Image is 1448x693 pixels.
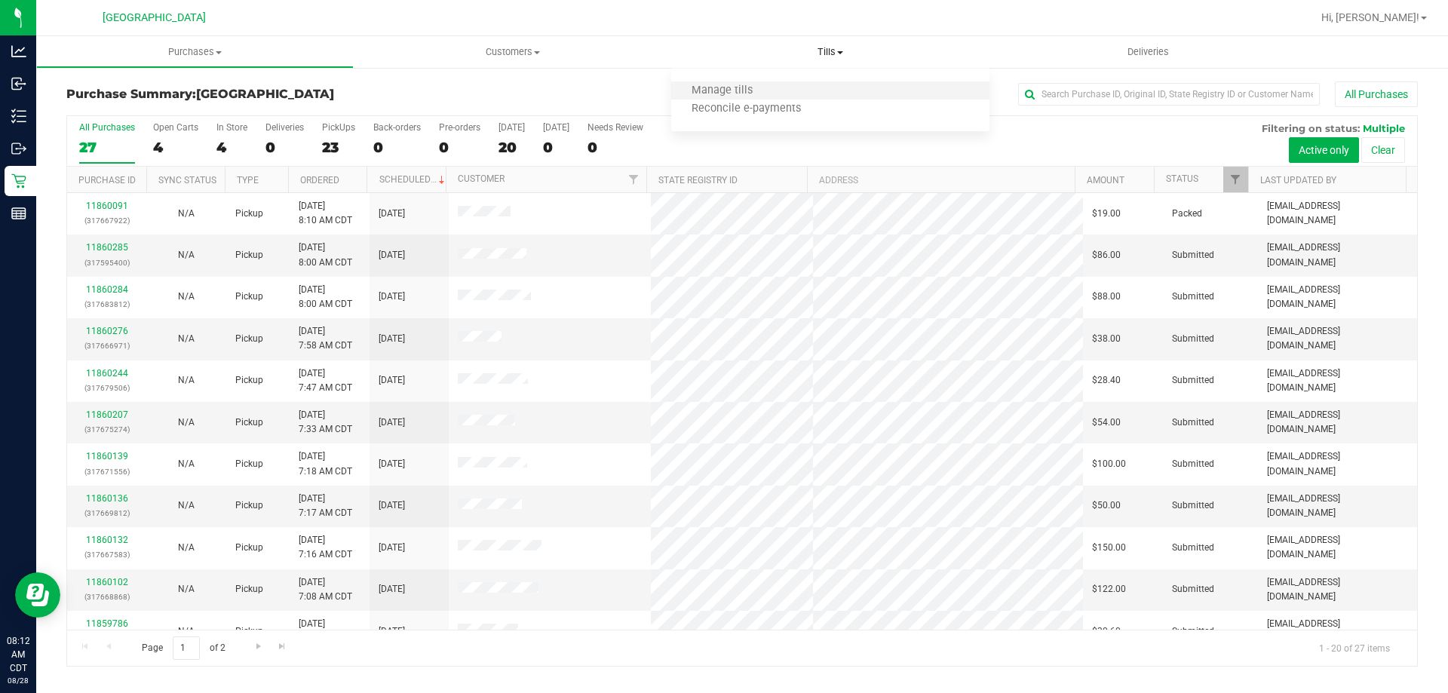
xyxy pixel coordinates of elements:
span: [DATE] 7:17 AM CDT [299,492,352,520]
span: [DATE] [379,457,405,471]
span: $150.00 [1092,541,1126,555]
span: $122.00 [1092,582,1126,596]
span: Deliveries [1107,45,1189,59]
span: Not Applicable [178,291,195,302]
div: 0 [543,139,569,156]
a: 11860136 [86,493,128,504]
span: [DATE] [379,498,405,513]
a: Last Updated By [1260,175,1336,186]
div: All Purchases [79,122,135,133]
span: [DATE] 7:08 AM CDT [299,575,352,604]
span: [DATE] [379,332,405,346]
span: Submitted [1172,290,1214,304]
p: (317595400) [76,256,137,270]
a: Deliveries [989,36,1307,68]
div: 0 [265,139,304,156]
p: (317671556) [76,465,137,479]
span: [EMAIL_ADDRESS][DOMAIN_NAME] [1267,199,1408,228]
div: 0 [587,139,643,156]
span: $100.00 [1092,457,1126,471]
span: Not Applicable [178,375,195,385]
span: [DATE] 8:32 PM CDT [299,617,352,645]
span: [DATE] 8:10 AM CDT [299,199,352,228]
span: Not Applicable [178,626,195,636]
span: 1 - 20 of 27 items [1307,636,1402,659]
a: Amount [1087,175,1124,186]
span: Not Applicable [178,250,195,260]
a: Scheduled [379,174,448,185]
span: Submitted [1172,624,1214,639]
span: Page of 2 [129,636,238,660]
p: (317683812) [76,297,137,311]
div: 0 [373,139,421,156]
a: Go to the next page [247,636,269,657]
span: Submitted [1172,541,1214,555]
p: 08/28 [7,675,29,686]
span: $38.00 [1092,332,1121,346]
a: 11860091 [86,201,128,211]
span: Submitted [1172,498,1214,513]
p: (317668868) [76,590,137,604]
a: 11860285 [86,242,128,253]
span: Pickup [235,541,263,555]
p: 08:12 AM CDT [7,634,29,675]
input: Search Purchase ID, Original ID, State Registry ID or Customer Name... [1018,83,1320,106]
span: [EMAIL_ADDRESS][DOMAIN_NAME] [1267,449,1408,478]
button: N/A [178,332,195,346]
span: Reconcile e-payments [671,103,821,115]
span: Not Applicable [178,208,195,219]
span: Not Applicable [178,500,195,511]
a: State Registry ID [658,175,738,186]
div: Deliveries [265,122,304,133]
span: [EMAIL_ADDRESS][DOMAIN_NAME] [1267,408,1408,437]
span: Pickup [235,624,263,639]
span: Not Applicable [178,584,195,594]
a: Tills Manage tills Reconcile e-payments [671,36,989,68]
span: Customers [354,45,670,59]
span: Pickup [235,582,263,596]
span: Submitted [1172,415,1214,430]
button: N/A [178,415,195,430]
span: [EMAIL_ADDRESS][DOMAIN_NAME] [1267,366,1408,395]
span: [DATE] 7:58 AM CDT [299,324,352,353]
div: 0 [439,139,480,156]
span: Pickup [235,498,263,513]
span: [EMAIL_ADDRESS][DOMAIN_NAME] [1267,533,1408,562]
div: 4 [216,139,247,156]
span: [DATE] [379,415,405,430]
a: Status [1166,173,1198,184]
span: [DATE] 7:33 AM CDT [299,408,352,437]
span: [EMAIL_ADDRESS][DOMAIN_NAME] [1267,575,1408,604]
span: [DATE] [379,207,405,221]
a: Customer [458,173,505,184]
span: [EMAIL_ADDRESS][DOMAIN_NAME] [1267,241,1408,269]
span: $28.40 [1092,373,1121,388]
span: $50.00 [1092,498,1121,513]
div: [DATE] [543,122,569,133]
a: 11860102 [86,577,128,587]
a: Purchase ID [78,175,136,186]
a: Type [237,175,259,186]
span: [EMAIL_ADDRESS][DOMAIN_NAME] [1267,492,1408,520]
button: N/A [178,457,195,471]
span: [EMAIL_ADDRESS][DOMAIN_NAME] [1267,617,1408,645]
span: Submitted [1172,373,1214,388]
span: Packed [1172,207,1202,221]
span: [DATE] [379,248,405,262]
span: [DATE] [379,624,405,639]
div: Pre-orders [439,122,480,133]
inline-svg: Inventory [11,109,26,124]
a: Filter [621,167,646,192]
span: Filtering on status: [1262,122,1360,134]
a: 11860284 [86,284,128,295]
div: 23 [322,139,355,156]
div: In Store [216,122,247,133]
span: Submitted [1172,457,1214,471]
span: Submitted [1172,248,1214,262]
span: Manage tills [671,84,773,97]
inline-svg: Outbound [11,141,26,156]
button: N/A [178,373,195,388]
inline-svg: Inbound [11,76,26,91]
a: 11860276 [86,326,128,336]
a: 11860244 [86,368,128,379]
